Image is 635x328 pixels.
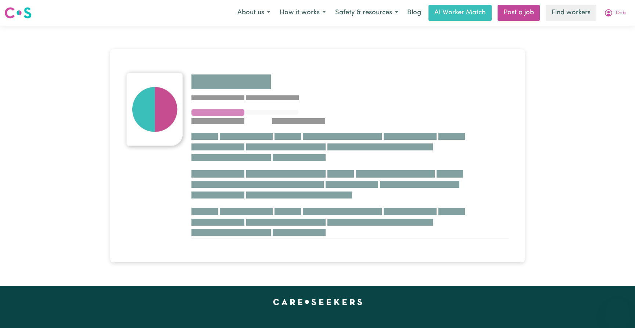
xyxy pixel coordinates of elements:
[498,5,540,21] a: Post a job
[273,299,362,305] a: Careseekers home page
[4,6,32,19] img: Careseekers logo
[275,5,330,21] button: How it works
[330,5,403,21] button: Safety & resources
[616,9,626,17] span: Deb
[546,5,596,21] a: Find workers
[428,5,492,21] a: AI Worker Match
[599,5,631,21] button: My Account
[606,299,629,322] iframe: Button to launch messaging window
[403,5,426,21] a: Blog
[233,5,275,21] button: About us
[4,4,32,21] a: Careseekers logo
